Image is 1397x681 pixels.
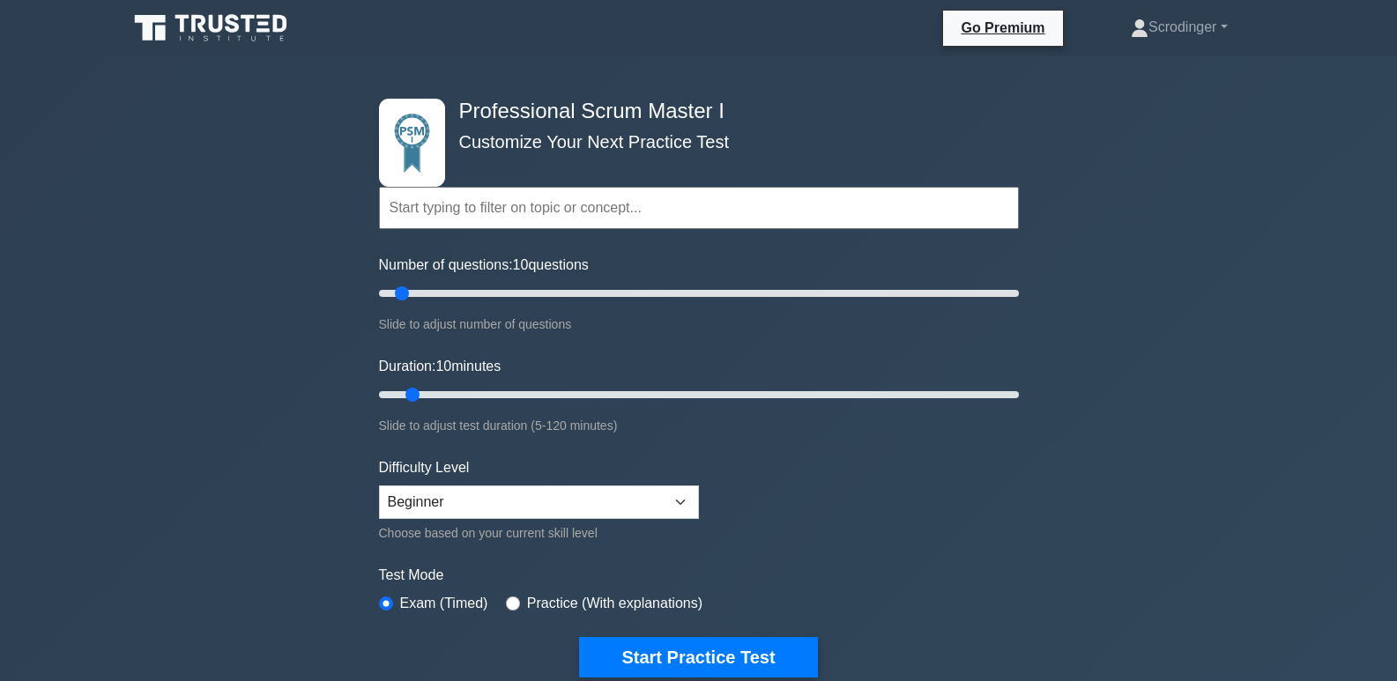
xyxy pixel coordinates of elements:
[379,187,1019,229] input: Start typing to filter on topic or concept...
[379,314,1019,335] div: Slide to adjust number of questions
[435,359,451,374] span: 10
[379,565,1019,586] label: Test Mode
[950,17,1055,39] a: Go Premium
[379,356,502,377] label: Duration: minutes
[579,637,817,677] button: Start Practice Test
[527,593,702,614] label: Practice (With explanations)
[379,457,470,478] label: Difficulty Level
[1089,10,1269,45] a: Scrodinger
[379,415,1019,436] div: Slide to adjust test duration (5-120 minutes)
[513,257,529,272] span: 10
[379,255,589,276] label: Number of questions: questions
[452,99,933,124] h4: Professional Scrum Master I
[379,522,699,544] div: Choose based on your current skill level
[400,593,488,614] label: Exam (Timed)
